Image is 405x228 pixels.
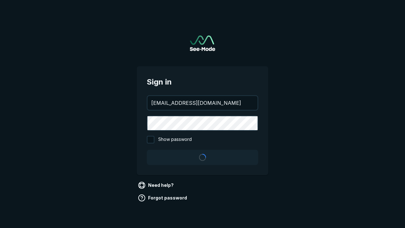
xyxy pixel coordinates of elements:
a: Go to sign in [190,35,215,51]
span: Show password [158,136,192,143]
a: Forgot password [137,193,190,203]
input: your@email.com [147,96,258,110]
span: Sign in [147,76,258,88]
img: See-Mode Logo [190,35,215,51]
a: Need help? [137,180,176,190]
